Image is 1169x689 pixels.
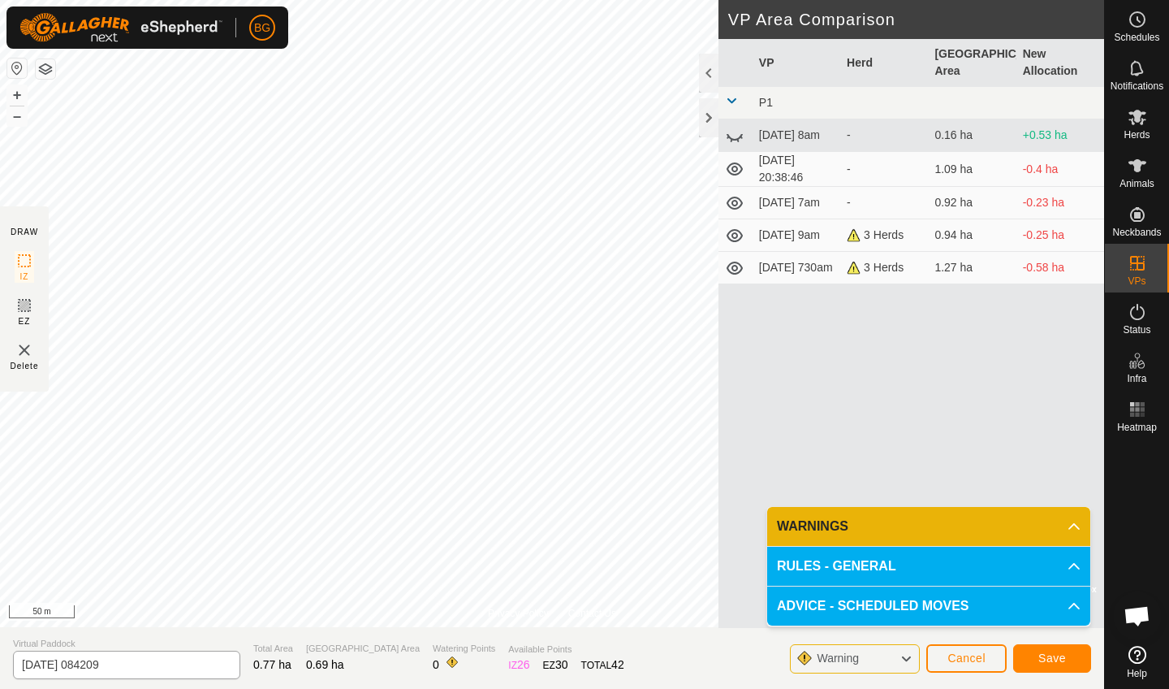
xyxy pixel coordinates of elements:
span: WARNINGS [777,517,848,536]
span: Total Area [253,642,293,656]
td: -0.4 ha [1016,152,1104,187]
span: Neckbands [1112,227,1161,237]
td: +0.53 ha [1016,119,1104,152]
div: EZ [543,656,568,674]
button: + [7,85,27,105]
span: Virtual Paddock [13,637,240,651]
div: - [847,127,921,144]
p-accordion-header: ADVICE - SCHEDULED MOVES [767,587,1090,626]
td: 0.92 ha [928,187,1016,219]
td: [DATE] 9am [753,219,840,252]
th: Herd [840,39,928,87]
span: Cancel [947,652,986,665]
a: Contact Us [568,606,616,621]
img: VP [15,340,34,360]
td: [DATE] 8am [753,119,840,152]
td: 0.16 ha [928,119,1016,152]
td: [DATE] 20:38:46 [753,152,840,187]
td: 1.09 ha [928,152,1016,187]
span: Status [1123,325,1150,335]
span: VPs [1128,276,1145,286]
span: 0 [433,658,439,671]
p-accordion-header: WARNINGS [767,507,1090,546]
div: IZ [508,656,529,674]
div: DRAW [11,226,38,238]
span: BG [254,19,270,37]
span: Delete [11,360,39,372]
span: Warning [817,652,859,665]
button: Cancel [926,644,1007,673]
button: Reset Map [7,58,27,78]
button: Save [1013,644,1091,673]
span: [GEOGRAPHIC_DATA] Area [306,642,420,656]
h2: VP Area Comparison [728,10,1104,29]
span: 0.77 ha [253,658,291,671]
p-accordion-header: RULES - GENERAL [767,547,1090,586]
div: TOTAL [581,656,624,674]
span: 26 [517,658,530,671]
button: Map Layers [36,59,55,79]
div: - [847,161,921,178]
span: RULES - GENERAL [777,557,896,576]
span: Help [1127,669,1147,678]
span: IZ [20,271,29,283]
span: Herds [1124,130,1150,140]
th: VP [753,39,840,87]
td: [DATE] 7am [753,187,840,219]
div: 3 Herds [847,259,921,276]
span: Available Points [508,643,623,656]
td: 1.27 ha [928,252,1016,284]
td: 0.94 ha [928,219,1016,252]
td: -0.23 ha [1016,187,1104,219]
span: 42 [611,658,624,671]
span: 30 [555,658,568,671]
div: Open chat [1113,591,1162,640]
div: 3 Herds [847,227,921,244]
a: Privacy Policy [488,606,549,621]
span: EZ [19,315,31,327]
span: 0.69 ha [306,658,344,671]
span: Schedules [1114,32,1159,42]
td: [DATE] 730am [753,252,840,284]
button: – [7,106,27,126]
span: P1 [759,96,773,109]
img: Gallagher Logo [19,13,222,42]
span: Heatmap [1117,422,1157,432]
span: Save [1038,652,1066,665]
td: -0.58 ha [1016,252,1104,284]
span: Notifications [1111,81,1163,91]
span: ADVICE - SCHEDULED MOVES [777,596,968,616]
span: Infra [1127,374,1146,383]
span: Watering Points [433,642,495,656]
th: [GEOGRAPHIC_DATA] Area [928,39,1016,87]
div: - [847,194,921,211]
th: New Allocation [1016,39,1104,87]
a: Help [1105,639,1169,685]
span: Animals [1119,179,1154,188]
td: -0.25 ha [1016,219,1104,252]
